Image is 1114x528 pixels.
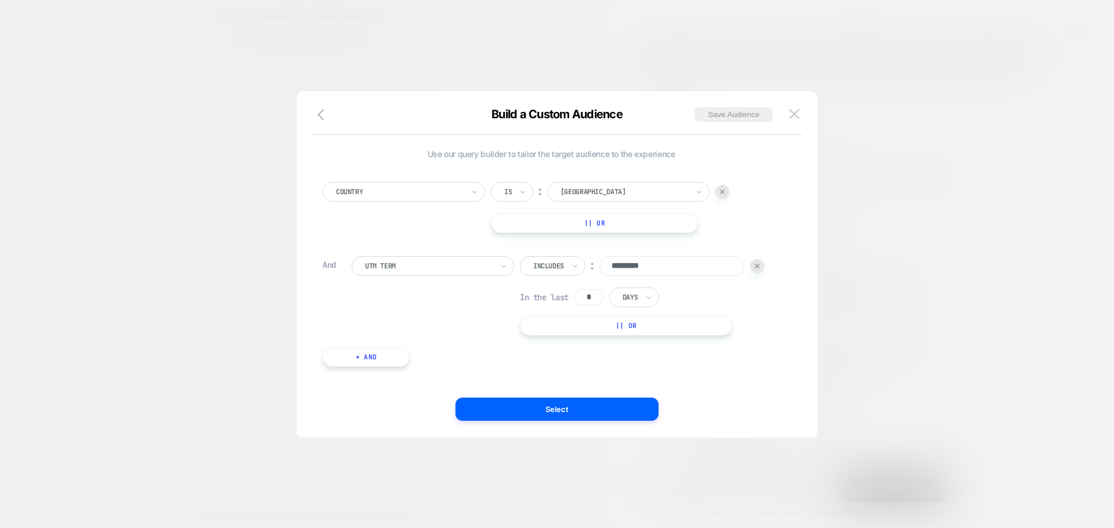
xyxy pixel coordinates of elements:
img: close [789,109,800,119]
button: || Or [491,213,698,233]
button: || Or [520,316,732,336]
span: Use our query builder to tailor the target audience to the experience [323,149,780,159]
img: end [720,190,725,194]
button: Select [455,398,659,421]
button: Save Audience [695,107,773,122]
img: end [755,264,759,268]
